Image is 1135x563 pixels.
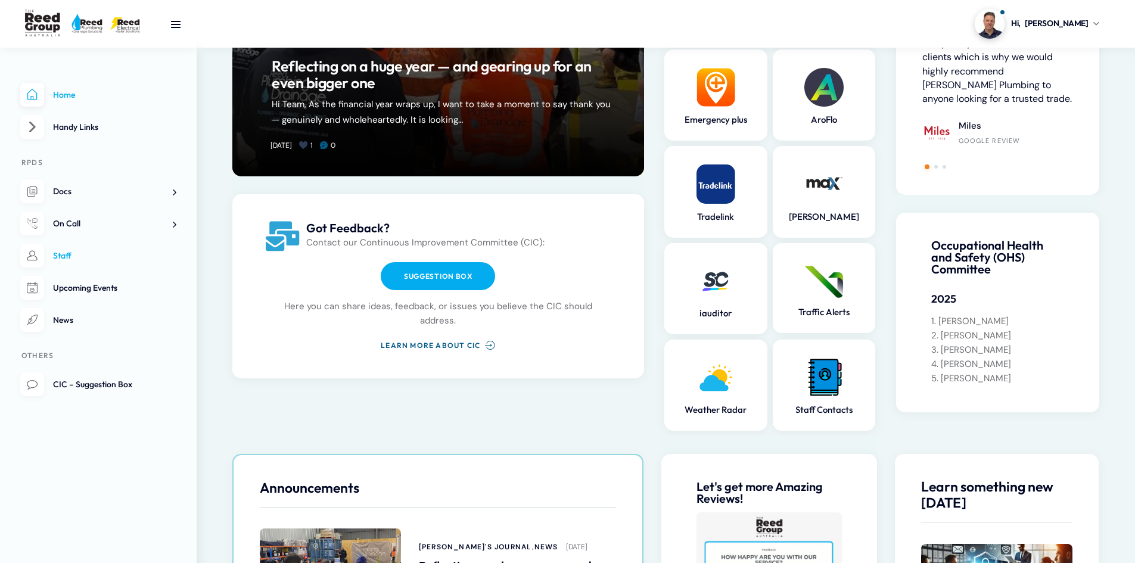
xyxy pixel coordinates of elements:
span: [PERSON_NAME] [1025,17,1089,30]
a: Profile picture of BrendanHi,[PERSON_NAME] [975,9,1099,39]
img: Miles [922,118,951,147]
p: As a real estate agency we need a business who we can trust completely with all our valued client... [922,9,1073,105]
a: [DATE] [566,542,587,552]
span: Announcements [260,479,359,496]
span: Learn something new [DATE] [921,478,1053,512]
h4: Miles [959,120,1020,132]
a: [PERSON_NAME]'s Journal [419,542,532,552]
span: , [532,542,534,552]
a: Staff Contacts [779,404,869,416]
a: News [534,542,558,552]
img: Chao Ping Huang [1073,80,1102,109]
a: Weather Radar [670,404,761,416]
div: Google Review [959,136,1020,145]
h4: Let's get more Amazing Reviews! [696,481,842,505]
img: Profile picture of Brendan [975,9,1005,39]
span: Hi, [1011,17,1021,30]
